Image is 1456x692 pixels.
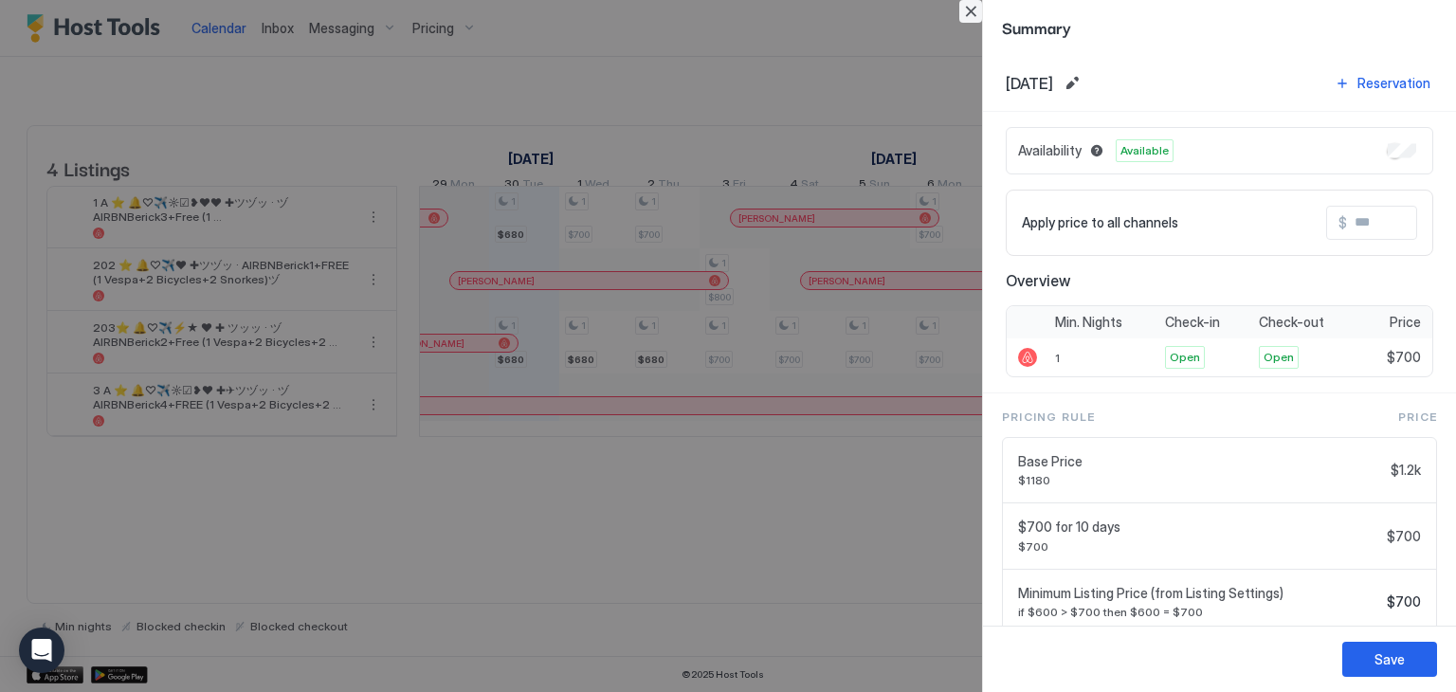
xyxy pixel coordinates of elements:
span: Price [1390,314,1421,331]
button: Reservation [1332,70,1433,96]
span: if $600 > $700 then $600 = $700 [1018,605,1379,619]
span: $700 [1387,349,1421,366]
span: $700 [1018,539,1379,554]
button: Blocked dates override all pricing rules and remain unavailable until manually unblocked [1085,139,1108,162]
span: $1.2k [1391,462,1421,479]
span: $700 [1387,593,1421,610]
span: Availability [1018,142,1082,159]
span: Price [1398,409,1437,426]
div: Reservation [1357,73,1430,93]
span: Check-in [1165,314,1220,331]
button: Edit date range [1061,72,1083,95]
span: 1 [1055,351,1060,365]
span: $700 for 10 days [1018,519,1379,536]
button: Save [1342,642,1437,677]
span: Summary [1002,15,1437,39]
span: Overview [1006,271,1433,290]
span: Check-out [1259,314,1324,331]
span: Minimum Listing Price (from Listing Settings) [1018,585,1379,602]
span: Apply price to all channels [1022,214,1178,231]
div: Open Intercom Messenger [19,628,64,673]
span: Min. Nights [1055,314,1122,331]
span: Pricing Rule [1002,409,1095,426]
span: $ [1338,214,1347,231]
span: $1180 [1018,473,1383,487]
span: Open [1170,349,1200,366]
span: Open [1264,349,1294,366]
span: $700 [1387,528,1421,545]
span: Available [1120,142,1169,159]
div: Save [1374,649,1405,669]
span: Base Price [1018,453,1383,470]
span: [DATE] [1006,74,1053,93]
